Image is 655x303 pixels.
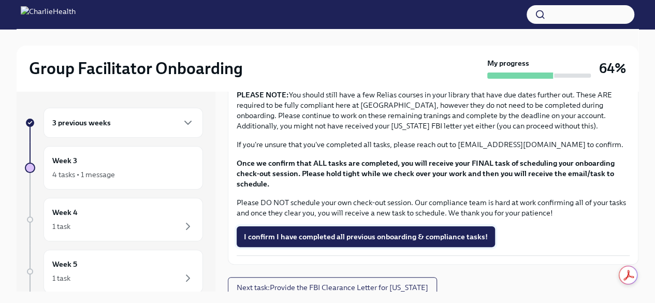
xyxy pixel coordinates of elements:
strong: PLEASE NOTE: [237,90,289,99]
p: Please DO NOT schedule your own check-out session. Our compliance team is hard at work confirming... [237,197,630,218]
h2: Group Facilitator Onboarding [29,58,243,79]
p: If you're unsure that you've completed all tasks, please reach out to [EMAIL_ADDRESS][DOMAIN_NAME... [237,139,630,150]
p: You should still have a few Relias courses in your library that have due dates further out. These... [237,90,630,131]
a: Week 34 tasks • 1 message [25,146,203,190]
button: Next task:Provide the FBI Clearance Letter for [US_STATE] [228,277,437,298]
h6: 3 previous weeks [52,117,111,128]
span: Next task : Provide the FBI Clearance Letter for [US_STATE] [237,282,428,293]
div: 4 tasks • 1 message [52,169,115,180]
div: 1 task [52,221,70,232]
strong: Once we confirm that ALL tasks are completed, you will receive your FINAL task of scheduling your... [237,158,615,189]
strong: My progress [487,58,529,68]
h6: Week 4 [52,207,78,218]
h6: Week 3 [52,155,77,166]
div: 1 task [52,273,70,283]
h3: 64% [599,59,626,78]
span: I confirm I have completed all previous onboarding & compliance tasks! [244,232,488,242]
h6: Week 5 [52,258,77,270]
img: CharlieHealth [21,6,76,23]
button: I confirm I have completed all previous onboarding & compliance tasks! [237,226,495,247]
a: Week 41 task [25,198,203,241]
a: Week 51 task [25,250,203,293]
div: 3 previous weeks [43,108,203,138]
